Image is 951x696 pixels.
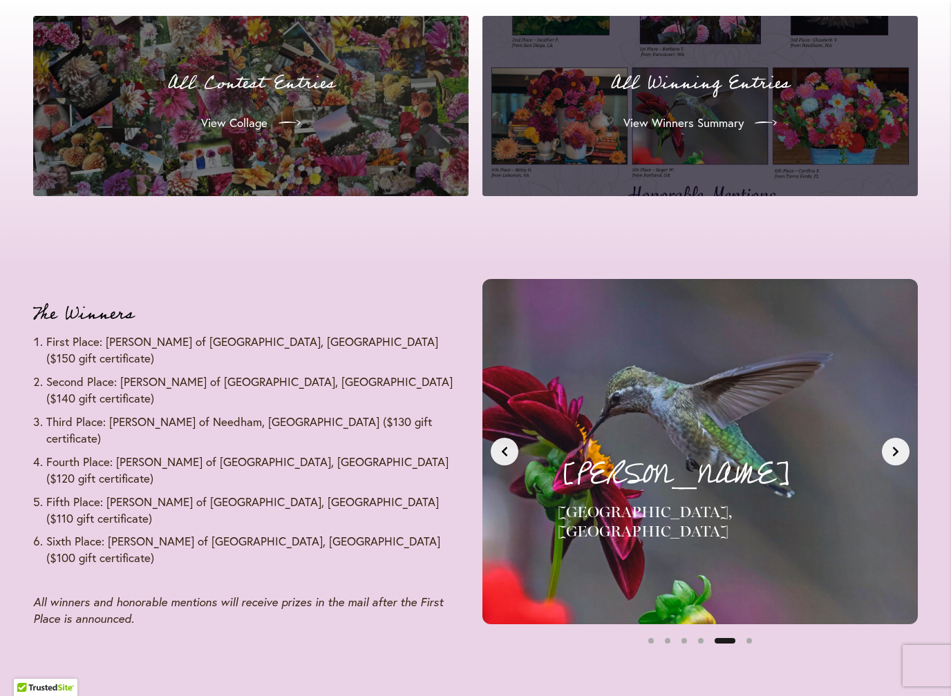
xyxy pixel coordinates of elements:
[33,300,469,328] h3: The Winners
[33,594,443,626] em: All winners and honorable mentions will receive prizes in the mail after the First Place is annou...
[491,438,518,465] button: Previous slide
[693,632,709,649] button: Slide 4
[715,632,735,649] button: Slide 5
[46,454,469,487] li: Fourth Place: [PERSON_NAME] of [GEOGRAPHIC_DATA], [GEOGRAPHIC_DATA] ($120 gift certificate)
[676,632,693,649] button: Slide 3
[190,104,312,142] a: View Collage
[623,115,744,131] span: View Winners Summary
[558,503,887,541] h4: [GEOGRAPHIC_DATA], [GEOGRAPHIC_DATA]
[612,104,788,142] a: View Winners Summary
[46,374,469,407] li: Second Place: [PERSON_NAME] of [GEOGRAPHIC_DATA], [GEOGRAPHIC_DATA] ($140 gift certificate)
[201,115,267,131] span: View Collage
[643,632,659,649] button: Slide 1
[46,494,469,527] li: Fifth Place: [PERSON_NAME] of [GEOGRAPHIC_DATA], [GEOGRAPHIC_DATA] ($110 gift certificate)
[46,333,469,367] li: First Place: [PERSON_NAME] of [GEOGRAPHIC_DATA], [GEOGRAPHIC_DATA] ($150 gift certificate)
[499,69,901,98] p: All Winning Entries
[46,414,469,447] li: Third Place: [PERSON_NAME] of Needham, [GEOGRAPHIC_DATA] ($130 gift certificate)
[50,69,452,98] p: All Contest Entries
[741,632,757,649] button: Slide 6
[882,438,910,465] button: Next slide
[558,452,887,497] p: [PERSON_NAME]
[659,632,676,649] button: Slide 2
[46,533,469,566] li: Sixth Place: [PERSON_NAME] of [GEOGRAPHIC_DATA], [GEOGRAPHIC_DATA] ($100 gift certificate)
